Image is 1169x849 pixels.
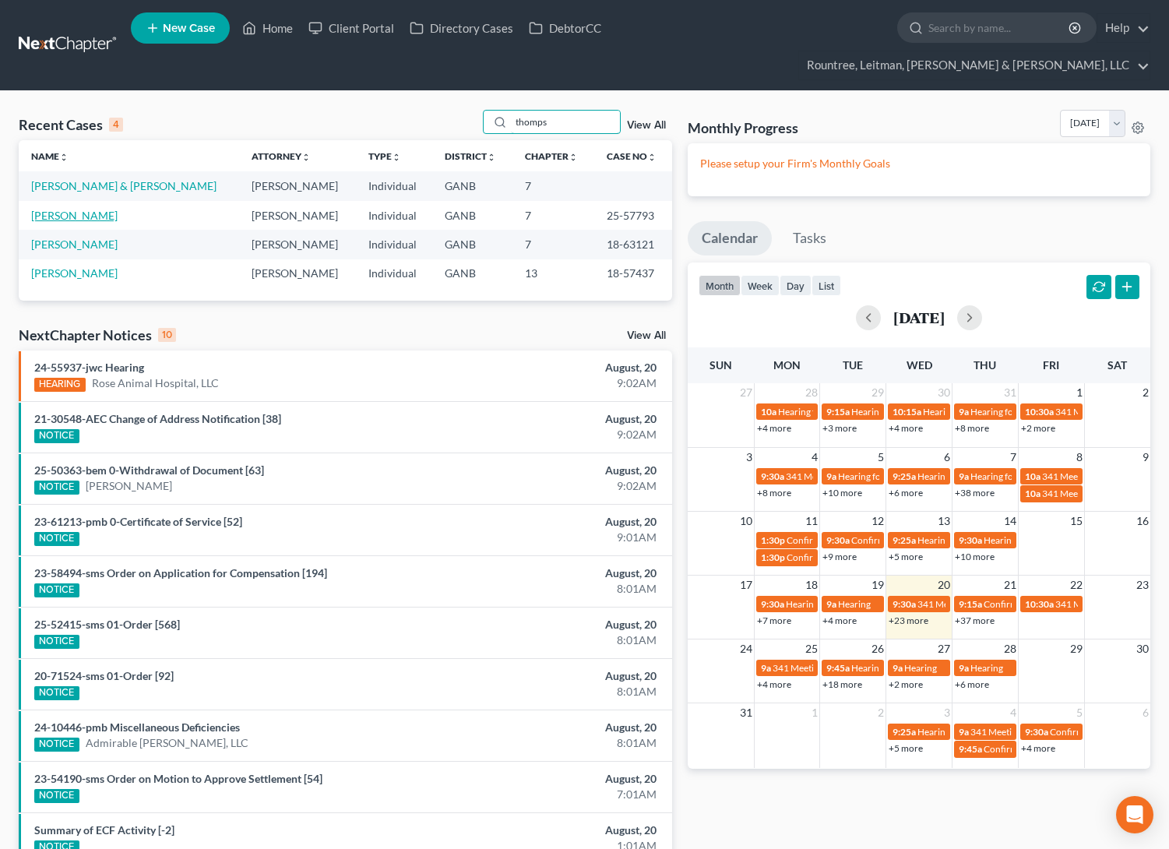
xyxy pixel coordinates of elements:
a: +18 more [822,678,862,690]
a: 23-61213-pmb 0-Certificate of Service [52] [34,515,242,528]
div: NextChapter Notices [19,326,176,344]
span: 20 [936,576,952,594]
span: 6 [942,448,952,467]
span: 9a [959,406,969,417]
input: Search by name... [511,111,620,133]
i: unfold_more [569,153,578,162]
span: 9:30a [959,534,982,546]
span: Thu [974,358,996,372]
span: Hearing for [PERSON_NAME] [838,470,959,482]
a: DebtorCC [521,14,609,42]
span: Confirmation Hearing [851,534,941,546]
span: 341 Meeting for [PERSON_NAME] [917,598,1058,610]
a: +5 more [889,551,923,562]
span: 5 [1075,703,1084,722]
td: 18-57437 [594,259,673,288]
td: [PERSON_NAME] [239,201,356,230]
a: +6 more [955,678,989,690]
span: 7 [1009,448,1018,467]
a: View All [627,120,666,131]
span: Fri [1043,358,1059,372]
button: list [812,275,841,296]
a: Home [234,14,301,42]
span: 10a [1025,470,1040,482]
span: Confirmation Hearing [984,743,1073,755]
a: Calendar [688,221,772,255]
span: 9:25a [893,726,916,738]
span: 9a [761,662,771,674]
div: August, 20 [460,771,657,787]
div: 7:01AM [460,787,657,802]
span: 341 Meeting for [1055,406,1121,417]
span: 9a [959,662,969,674]
span: 9:30a [761,470,784,482]
td: Individual [356,201,432,230]
a: +10 more [822,487,862,498]
a: 24-55937-jwc Hearing [34,361,144,374]
span: Hearing for [786,598,833,610]
div: August, 20 [460,514,657,530]
span: 1:30p [761,534,785,546]
a: Help [1097,14,1150,42]
span: 21 [1002,576,1018,594]
td: 18-63121 [594,230,673,259]
a: +10 more [955,551,995,562]
span: Hearing [851,662,884,674]
span: 28 [804,383,819,402]
span: 9:30a [826,534,850,546]
a: +4 more [1021,742,1055,754]
span: 15 [1069,512,1084,530]
a: Tasks [779,221,840,255]
i: unfold_more [647,153,657,162]
div: 10 [158,328,176,342]
a: +9 more [822,551,857,562]
td: 13 [512,259,594,288]
span: 27 [738,383,754,402]
span: 9:25a [893,534,916,546]
div: August, 20 [460,463,657,478]
span: Hearing for [PERSON_NAME] [917,470,1039,482]
span: 29 [870,383,886,402]
div: 8:01AM [460,735,657,751]
a: [PERSON_NAME] [31,266,118,280]
a: +6 more [889,487,923,498]
span: 28 [1002,639,1018,658]
span: Confirmation hearing for [PERSON_NAME] [787,534,963,546]
div: August, 20 [460,617,657,632]
div: NOTICE [34,789,79,803]
span: 14 [1002,512,1018,530]
a: 24-10446-pmb Miscellaneous Deficiencies [34,720,240,734]
span: Confirmation hearing for [PERSON_NAME] [787,551,963,563]
a: 23-54190-sms Order on Motion to Approve Settlement [54] [34,772,322,785]
span: 19 [870,576,886,594]
span: Hearing for [917,534,964,546]
span: 26 [870,639,886,658]
span: 17 [738,576,754,594]
div: August, 20 [460,565,657,581]
i: unfold_more [301,153,311,162]
div: 9:02AM [460,375,657,391]
span: 31 [738,703,754,722]
td: GANB [432,230,512,259]
span: 11 [804,512,819,530]
span: 9a [959,726,969,738]
a: +7 more [757,615,791,626]
div: NOTICE [34,738,79,752]
a: +4 more [822,615,857,626]
span: 5 [876,448,886,467]
a: Districtunfold_more [445,150,496,162]
i: unfold_more [487,153,496,162]
div: 9:01AM [460,530,657,545]
a: 21-30548-AEC Change of Address Notification [38] [34,412,281,425]
span: 9:45a [826,662,850,674]
div: August, 20 [460,360,657,375]
button: week [741,275,780,296]
span: 9a [893,662,903,674]
td: 7 [512,171,594,200]
span: 30 [1135,639,1150,658]
span: 9:30a [761,598,784,610]
span: 9a [826,598,836,610]
a: +23 more [889,615,928,626]
span: 9:30a [893,598,916,610]
a: 25-50363-bem 0-Withdrawal of Document [63] [34,463,264,477]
